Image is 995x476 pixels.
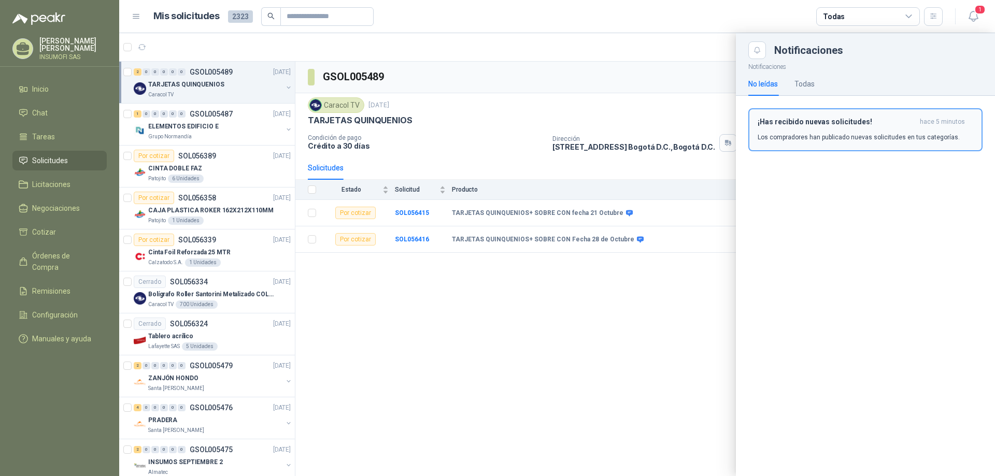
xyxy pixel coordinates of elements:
[32,83,49,95] span: Inicio
[32,250,97,273] span: Órdenes de Compra
[794,78,815,90] div: Todas
[748,108,983,151] button: ¡Has recibido nuevas solicitudes!hace 5 minutos Los compradores han publicado nuevas solicitudes ...
[736,59,995,72] p: Notificaciones
[12,151,107,170] a: Solicitudes
[12,79,107,99] a: Inicio
[12,12,65,25] img: Logo peakr
[12,127,107,147] a: Tareas
[32,285,70,297] span: Remisiones
[12,103,107,123] a: Chat
[32,179,70,190] span: Licitaciones
[12,329,107,349] a: Manuales y ayuda
[32,203,80,214] span: Negociaciones
[964,7,983,26] button: 1
[748,41,766,59] button: Close
[32,333,91,344] span: Manuales y ayuda
[12,222,107,242] a: Cotizar
[267,12,275,20] span: search
[32,107,48,119] span: Chat
[758,133,960,142] p: Los compradores han publicado nuevas solicitudes en tus categorías.
[39,37,107,52] p: [PERSON_NAME] [PERSON_NAME]
[32,226,56,238] span: Cotizar
[32,131,55,142] span: Tareas
[748,78,778,90] div: No leídas
[974,5,986,15] span: 1
[12,198,107,218] a: Negociaciones
[12,281,107,301] a: Remisiones
[823,11,845,22] div: Todas
[12,246,107,277] a: Órdenes de Compra
[153,9,220,24] h1: Mis solicitudes
[12,175,107,194] a: Licitaciones
[32,155,68,166] span: Solicitudes
[920,118,965,126] span: hace 5 minutos
[774,45,983,55] div: Notificaciones
[228,10,253,23] span: 2323
[12,305,107,325] a: Configuración
[32,309,78,321] span: Configuración
[39,54,107,60] p: INSUMOFI SAS
[758,118,916,126] h3: ¡Has recibido nuevas solicitudes!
